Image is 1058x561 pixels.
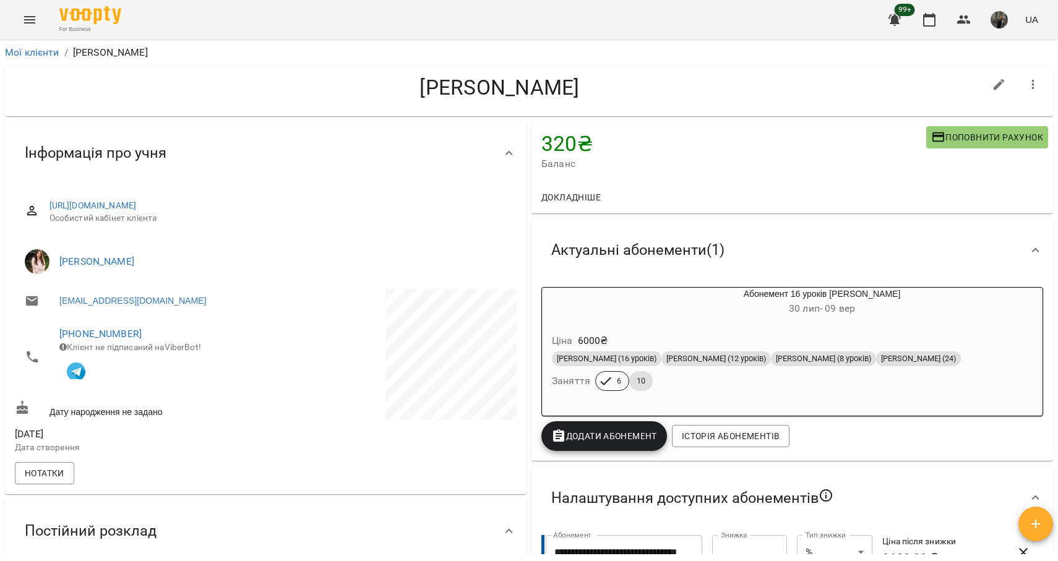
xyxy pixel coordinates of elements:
[49,212,507,225] span: Особистий кабінет клієнта
[67,362,85,381] img: Telegram
[551,429,657,443] span: Додати Абонемент
[882,535,1000,549] h6: Ціна після знижки
[541,190,601,205] span: Докладніше
[15,427,264,442] span: [DATE]
[629,375,653,387] span: 10
[771,353,876,364] span: [PERSON_NAME] (8 уроків)
[59,6,121,24] img: Voopty Logo
[1020,8,1043,31] button: UA
[15,442,264,454] p: Дата створення
[15,5,45,35] button: Menu
[59,342,201,352] span: Клієнт не підписаний на ViberBot!
[541,421,667,451] button: Додати Абонемент
[15,462,74,484] button: Нотатки
[5,121,527,185] div: Інформація про учня
[64,45,68,60] li: /
[552,332,573,349] h6: Ціна
[59,294,206,307] a: [EMAIL_ADDRESS][DOMAIN_NAME]
[25,143,166,163] span: Інформація про учня
[551,241,725,260] span: Актуальні абонементи ( 1 )
[15,75,984,100] h4: [PERSON_NAME]
[895,4,915,16] span: 99+
[1025,13,1038,26] span: UA
[931,130,1043,145] span: Поповнити рахунок
[25,521,157,541] span: Постійний розклад
[59,328,142,340] a: [PHONE_NUMBER]
[5,46,59,58] a: Мої клієнти
[682,429,780,443] span: Історія абонементів
[49,200,137,210] a: [URL][DOMAIN_NAME]
[531,218,1053,282] div: Актуальні абонементи(1)
[25,466,64,481] span: Нотатки
[672,425,789,447] button: Історія абонементів
[531,466,1053,530] div: Налаштування доступних абонементів
[876,353,961,364] span: [PERSON_NAME] (24)
[551,488,833,508] span: Налаштування доступних абонементів
[536,186,606,208] button: Докладніше
[25,249,49,274] img: Аліна Сілко
[789,302,855,314] span: 30 лип - 09 вер
[552,372,590,390] h6: Заняття
[5,45,1053,60] nav: breadcrumb
[661,353,771,364] span: [PERSON_NAME] (12 уроків)
[12,398,266,421] div: Дату народження не задано
[542,288,601,317] div: Абонемент 16 уроків Парне Дорослі
[59,25,121,33] span: For Business
[542,288,1043,406] button: Абонемент 16 уроків [PERSON_NAME]30 лип- 09 верЦіна6000₴[PERSON_NAME] (16 уроків)[PERSON_NAME] (1...
[541,131,926,156] h4: 320 ₴
[926,126,1048,148] button: Поповнити рахунок
[601,288,1043,317] div: Абонемент 16 уроків [PERSON_NAME]
[552,353,661,364] span: [PERSON_NAME] (16 уроків)
[59,255,134,267] a: [PERSON_NAME]
[541,156,926,171] span: Баланс
[609,375,629,387] span: 6
[819,488,833,503] svg: Якщо не обрано жодного, клієнт зможе побачити всі публічні абонементи
[578,333,608,348] p: 6000 ₴
[991,11,1008,28] img: 331913643cd58b990721623a0d187df0.png
[73,45,148,60] p: [PERSON_NAME]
